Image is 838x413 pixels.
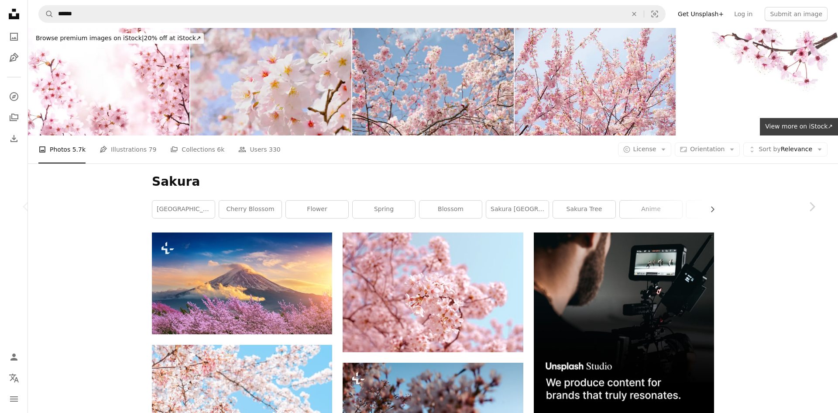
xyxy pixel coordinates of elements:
a: Explore [5,88,23,105]
a: [GEOGRAPHIC_DATA] [152,201,215,218]
img: Cherry Blossom In Japan [28,28,189,135]
img: sakura flowers in the garden. [190,28,352,135]
a: Get Unsplash+ [673,7,729,21]
span: 330 [269,145,281,154]
a: Illustrations 79 [100,135,156,163]
button: Orientation [675,142,740,156]
a: sakura [GEOGRAPHIC_DATA] [486,201,549,218]
a: anime [620,201,682,218]
button: Sort byRelevance [743,142,828,156]
img: pink flowers [343,233,523,352]
img: Close-up view of cherry tree blossoms [515,28,676,135]
button: Language [5,369,23,387]
a: Collections 6k [170,135,224,163]
a: flower [286,201,348,218]
a: View more on iStock↗ [760,118,838,135]
button: Submit an image [765,7,828,21]
a: sakura tree [553,201,615,218]
button: License [618,142,672,156]
button: Search Unsplash [39,6,54,22]
a: Next [786,165,838,249]
span: Browse premium images on iStock | [36,35,144,42]
a: spring [353,201,415,218]
a: Log in [729,7,758,21]
span: View more on iStock ↗ [765,123,833,130]
a: Log in / Sign up [5,348,23,366]
span: 20% off at iStock ↗ [36,35,201,42]
span: 6k [217,145,224,154]
img: Cherry blossom flowers and sunshine [352,28,514,135]
a: Photos [5,28,23,45]
a: Illustrations [5,49,23,66]
a: pink [687,201,749,218]
img: Branches with light pink flowers of Sakura isolated on white background. [677,28,838,135]
img: Fuji mountain and cherry blossoms in spring, Japan. [152,233,332,334]
a: Browse premium images on iStock|20% off at iStock↗ [28,28,209,49]
a: Download History [5,130,23,147]
button: Menu [5,390,23,408]
h1: Sakura [152,174,714,190]
button: Clear [625,6,644,22]
form: Find visuals sitewide [38,5,666,23]
a: Users 330 [238,135,280,163]
a: pink flowers [343,288,523,296]
img: file-1715652217532-464736461acbimage [534,233,714,413]
button: scroll list to the right [704,201,714,218]
span: Orientation [690,146,725,153]
span: Sort by [759,146,780,153]
span: 79 [149,145,157,154]
span: Relevance [759,145,812,154]
a: Collections [5,109,23,126]
button: Visual search [644,6,665,22]
a: Fuji mountain and cherry blossoms in spring, Japan. [152,279,332,287]
a: blossom [419,201,482,218]
span: License [633,146,656,153]
a: cherry blossom [219,201,282,218]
